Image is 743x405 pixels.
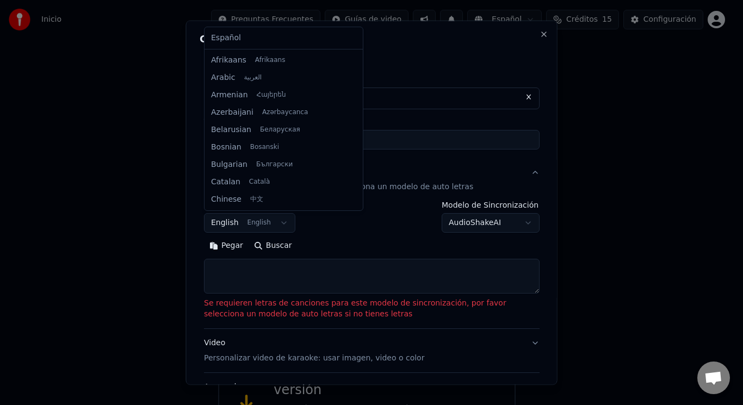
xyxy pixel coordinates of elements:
span: Chinese [211,194,242,205]
span: Afrikaans [211,55,246,66]
span: Català [249,178,270,186]
span: 中文 [250,195,263,204]
span: Bulgarian [211,159,247,170]
span: Arabic [211,72,235,83]
span: Български [256,160,293,169]
span: Bosanski [250,143,279,152]
span: Afrikaans [255,56,286,65]
span: Azərbaycanca [262,108,308,117]
span: Armenian [211,90,248,101]
span: Հայերեն [257,91,286,99]
span: العربية [244,73,262,82]
span: Catalan [211,177,240,188]
span: Беларуская [260,126,300,134]
span: Bosnian [211,142,242,153]
span: Belarusian [211,124,251,135]
span: Español [211,33,241,43]
span: Azerbaijani [211,107,253,118]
